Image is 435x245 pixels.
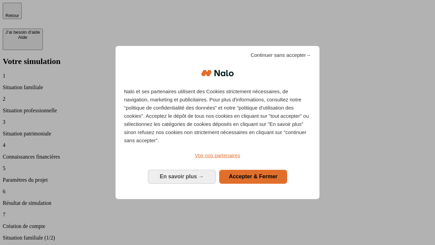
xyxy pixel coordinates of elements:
span: Continuer sans accepter→ [250,51,311,59]
div: Bienvenue chez Nalo Gestion du consentement [116,46,319,199]
a: Voir nos partenaires [124,151,311,160]
button: En savoir plus: Configurer vos consentements [148,170,216,183]
button: Accepter & Fermer: Accepter notre traitement des données et fermer [219,170,287,183]
span: En savoir plus → [160,174,204,179]
span: Voir nos partenaires [195,152,240,158]
img: Logo [201,63,234,83]
p: Nalo et ses partenaires utilisent des Cookies strictement nécessaires, de navigation, marketing e... [124,87,311,145]
span: Accepter & Fermer [229,174,277,179]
